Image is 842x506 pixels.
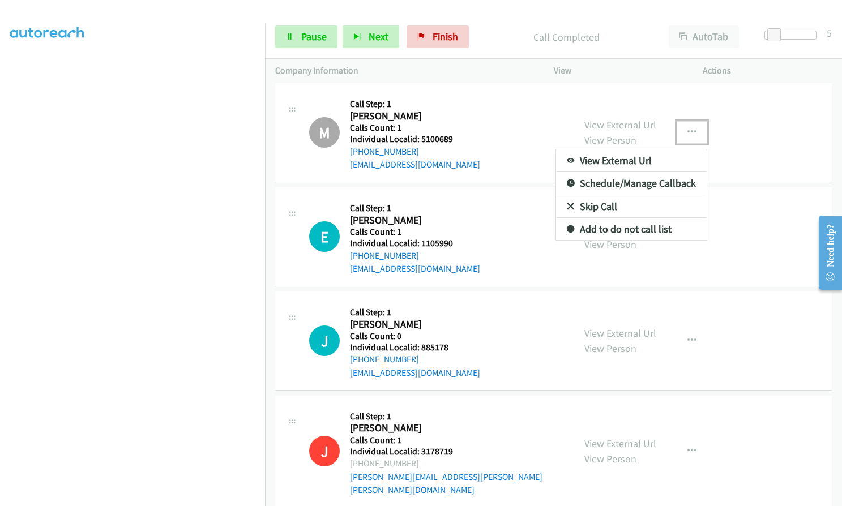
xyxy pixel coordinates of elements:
[556,172,707,195] a: Schedule/Manage Callback
[309,221,340,252] h1: E
[309,325,340,356] h1: J
[309,325,340,356] div: The call is yet to be attempted
[556,218,707,241] a: Add to do not call list
[556,149,707,172] a: View External Url
[309,436,340,466] h1: J
[556,195,707,218] a: Skip Call
[809,208,842,298] iframe: Resource Center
